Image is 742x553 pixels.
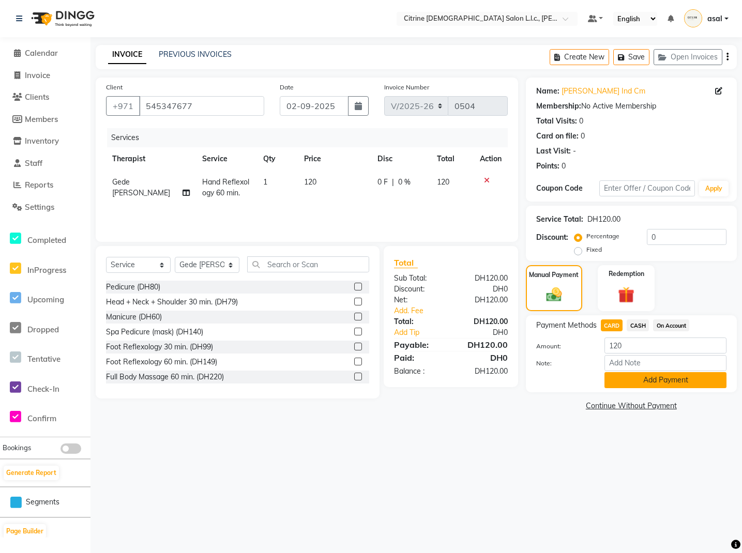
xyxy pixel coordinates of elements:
[298,147,371,171] th: Price
[541,286,567,304] img: _cash.svg
[609,269,644,279] label: Redemption
[263,177,267,187] span: 1
[536,146,571,157] div: Last Visit:
[451,316,516,327] div: DH120.00
[106,83,123,92] label: Client
[25,48,58,58] span: Calendar
[386,327,461,338] a: Add Tip
[581,131,585,142] div: 0
[613,285,640,305] img: _gift.svg
[528,342,597,351] label: Amount:
[304,177,316,187] span: 120
[536,116,577,127] div: Total Visits:
[550,49,609,65] button: Create New
[159,50,232,59] a: PREVIOUS INVOICES
[371,147,431,171] th: Disc
[27,325,59,334] span: Dropped
[684,9,702,27] img: asal
[4,524,46,539] button: Page Builder
[394,257,418,268] span: Total
[613,49,649,65] button: Save
[25,202,54,212] span: Settings
[112,177,170,197] span: Gede [PERSON_NAME]
[3,48,88,59] a: Calendar
[106,357,217,367] div: Foot Reflexology 60 min. (DH149)
[528,359,597,368] label: Note:
[27,235,66,245] span: Completed
[108,45,146,64] a: INVOICE
[604,372,726,388] button: Add Payment
[474,147,508,171] th: Action
[536,320,597,331] span: Payment Methods
[3,202,88,213] a: Settings
[386,295,451,305] div: Net:
[25,114,58,124] span: Members
[25,70,50,80] span: Invoice
[536,86,559,97] div: Name:
[3,114,88,126] a: Members
[202,177,249,197] span: Hand Reflexology 60 min.
[4,466,59,480] button: Generate Report
[27,265,66,275] span: InProgress
[107,128,516,147] div: Services
[3,70,88,82] a: Invoice
[386,351,451,364] div: Paid:
[386,273,451,284] div: Sub Total:
[196,147,258,171] th: Service
[451,351,516,364] div: DH0
[707,13,722,24] span: asal
[25,158,42,168] span: Staff
[536,183,600,194] div: Coupon Code
[27,295,64,304] span: Upcoming
[386,305,515,316] a: Add. Fee
[528,401,735,411] a: Continue Without Payment
[451,295,516,305] div: DH120.00
[587,214,620,225] div: DH120.00
[398,177,411,188] span: 0 %
[536,101,726,112] div: No Active Membership
[377,177,388,188] span: 0 F
[25,180,53,190] span: Reports
[386,316,451,327] div: Total:
[586,245,602,254] label: Fixed
[451,366,516,377] div: DH120.00
[627,319,649,331] span: CASH
[451,339,516,351] div: DH120.00
[3,91,88,103] a: Clients
[106,96,140,116] button: +971
[601,319,623,331] span: CARD
[536,101,581,112] div: Membership:
[573,146,576,157] div: -
[392,177,394,188] span: |
[26,4,97,33] img: logo
[106,297,238,308] div: Head + Neck + Shoulder 30 min. (DH79)
[3,135,88,147] a: Inventory
[451,284,516,295] div: DH0
[27,354,60,364] span: Tentative
[536,131,579,142] div: Card on file:
[654,49,722,65] button: Open Invoices
[451,273,516,284] div: DH120.00
[536,161,559,172] div: Points:
[579,116,583,127] div: 0
[386,339,451,351] div: Payable:
[3,158,88,170] a: Staff
[437,177,449,187] span: 120
[106,342,213,352] div: Foot Reflexology 30 min. (DH99)
[536,232,568,243] div: Discount:
[25,92,49,102] span: Clients
[106,312,162,322] div: Manicure (DH60)
[25,136,59,146] span: Inventory
[604,337,726,354] input: Amount
[106,327,203,337] div: Spa Pedicure (mask) (DH140)
[106,372,224,382] div: Full Body Massage 60 min. (DH220)
[27,413,56,423] span: Confirm
[529,270,579,280] label: Manual Payment
[462,327,516,338] div: DH0
[3,443,31,452] span: Bookings
[562,86,645,97] a: [PERSON_NAME] Ind Cm
[280,83,294,92] label: Date
[257,147,298,171] th: Qty
[586,232,619,241] label: Percentage
[106,282,160,293] div: Pedicure (DH80)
